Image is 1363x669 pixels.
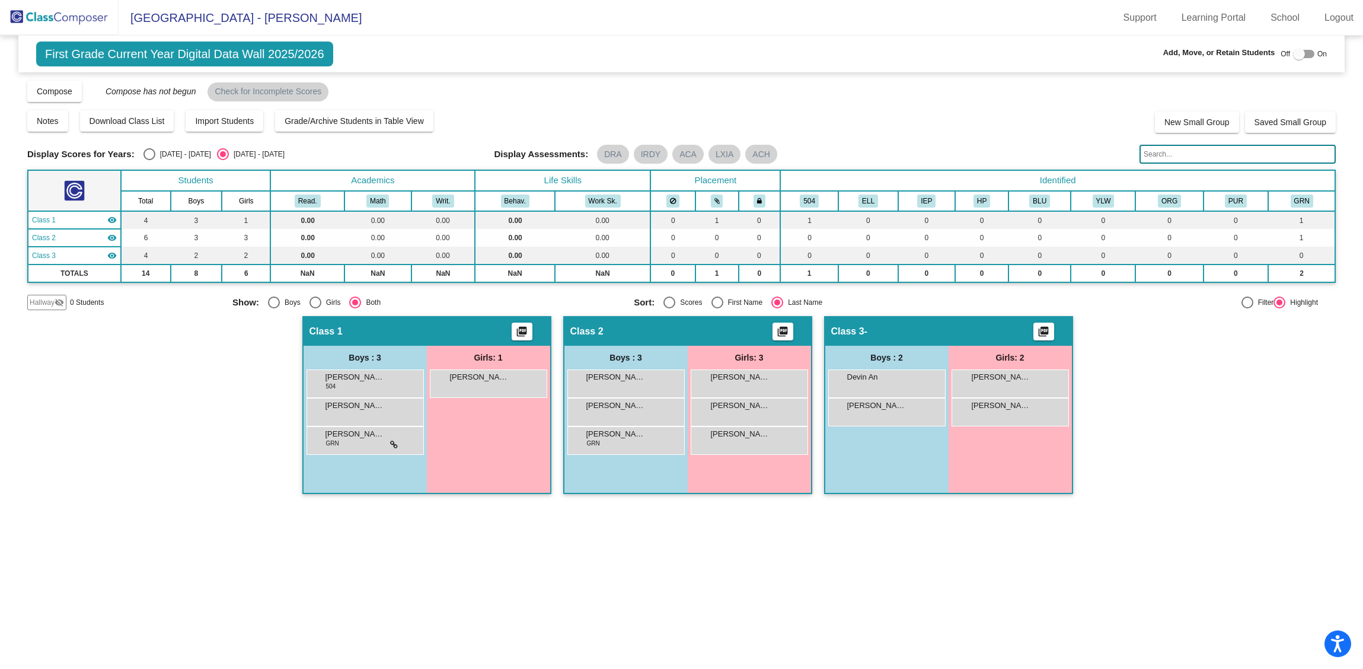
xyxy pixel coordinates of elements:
[672,145,704,164] mat-chip: ACA
[1268,211,1335,229] td: 1
[780,247,838,265] td: 0
[838,247,898,265] td: 0
[1008,265,1071,282] td: 0
[155,149,211,160] div: [DATE] - [DATE]
[1093,195,1115,208] button: YLW
[1071,229,1135,247] td: 0
[955,211,1008,229] td: 0
[28,211,121,229] td: No teacher - No Class Name
[739,211,781,229] td: 0
[695,265,739,282] td: 1
[309,326,343,337] span: Class 1
[775,326,790,342] mat-icon: picture_as_pdf
[427,346,550,369] div: Girls: 1
[344,265,411,282] td: NaN
[711,400,770,412] span: [PERSON_NAME]
[171,265,222,282] td: 8
[119,8,362,27] span: [GEOGRAPHIC_DATA] - [PERSON_NAME]
[597,145,629,164] mat-chip: DRA
[222,247,270,265] td: 2
[1268,229,1335,247] td: 1
[222,229,270,247] td: 3
[28,229,121,247] td: No teacher - No Class Name
[1291,195,1313,208] button: GRN
[1071,211,1135,229] td: 0
[37,87,72,96] span: Compose
[586,428,646,440] span: [PERSON_NAME]
[1135,265,1203,282] td: 0
[1158,195,1181,208] button: ORG
[695,191,739,211] th: Keep with students
[634,297,1026,308] mat-radio-group: Select an option
[411,247,475,265] td: 0.00
[270,247,344,265] td: 0.00
[1225,195,1247,208] button: PUR
[107,251,117,260] mat-icon: visibility
[1135,191,1203,211] th: Orange Team
[695,211,739,229] td: 1
[1033,323,1054,340] button: Print Students Details
[838,229,898,247] td: 0
[1281,49,1290,59] span: Off
[411,265,475,282] td: NaN
[366,195,389,208] button: Math
[708,145,740,164] mat-chip: LXIA
[745,145,777,164] mat-chip: ACH
[586,371,646,383] span: [PERSON_NAME]
[1268,265,1335,282] td: 2
[780,265,838,282] td: 1
[270,265,344,282] td: NaN
[326,439,339,448] span: GRN
[634,145,668,164] mat-chip: IRDY
[838,211,898,229] td: 0
[285,116,424,126] span: Grade/Archive Students in Table View
[1204,265,1269,282] td: 0
[1255,117,1326,127] span: Saved Small Group
[695,247,739,265] td: 0
[195,116,254,126] span: Import Students
[1268,191,1335,211] th: Green Team
[1245,111,1336,133] button: Saved Small Group
[270,211,344,229] td: 0.00
[1261,8,1309,27] a: School
[1204,211,1269,229] td: 0
[121,229,171,247] td: 6
[1139,145,1336,164] input: Search...
[783,297,822,308] div: Last Name
[475,229,555,247] td: 0.00
[739,229,781,247] td: 0
[270,229,344,247] td: 0.00
[107,215,117,225] mat-icon: visibility
[1155,111,1239,133] button: New Small Group
[739,191,781,211] th: Keep with teacher
[411,229,475,247] td: 0.00
[1071,265,1135,282] td: 0
[1268,247,1335,265] td: 0
[171,247,222,265] td: 2
[949,346,1072,369] div: Girls: 2
[800,195,819,208] button: 504
[739,265,781,282] td: 0
[512,323,532,340] button: Print Students Details
[1317,49,1327,59] span: On
[326,382,336,391] span: 504
[1204,191,1269,211] th: Purple Team
[1008,211,1071,229] td: 0
[361,297,381,308] div: Both
[515,326,529,342] mat-icon: picture_as_pdf
[825,346,949,369] div: Boys : 2
[222,191,270,211] th: Girls
[1135,211,1203,229] td: 0
[555,247,650,265] td: 0.00
[739,247,781,265] td: 0
[1071,191,1135,211] th: Yellow Team
[27,110,68,132] button: Notes
[1204,247,1269,265] td: 0
[432,195,454,208] button: Writ.
[650,247,695,265] td: 0
[222,211,270,229] td: 1
[555,265,650,282] td: NaN
[773,323,793,340] button: Print Students Details
[411,211,475,229] td: 0.00
[475,265,555,282] td: NaN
